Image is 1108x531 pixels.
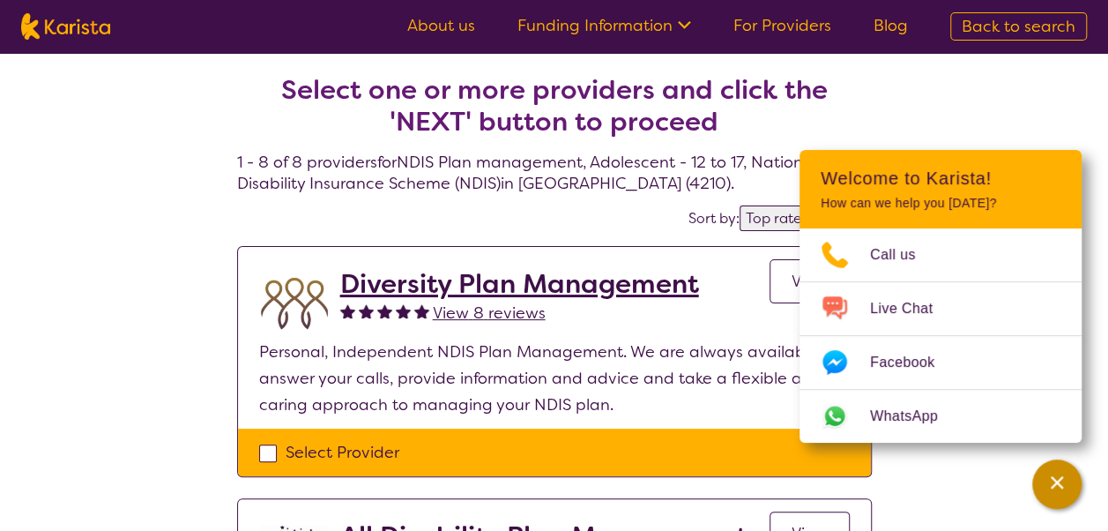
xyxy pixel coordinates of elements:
[377,303,392,318] img: fullstar
[799,228,1082,443] ul: Choose channel
[359,303,374,318] img: fullstar
[433,300,546,326] a: View 8 reviews
[792,271,828,292] span: View
[396,303,411,318] img: fullstar
[821,168,1060,189] h2: Welcome to Karista!
[799,390,1082,443] a: Web link opens in a new tab.
[407,15,475,36] a: About us
[258,74,851,138] h2: Select one or more providers and click the 'NEXT' button to proceed
[770,259,850,303] a: View
[433,303,546,324] span: View 8 reviews
[517,15,691,36] a: Funding Information
[733,15,831,36] a: For Providers
[821,196,1060,211] p: How can we help you [DATE]?
[870,403,959,430] span: WhatsApp
[962,16,1075,37] span: Back to search
[950,12,1087,41] a: Back to search
[414,303,429,318] img: fullstar
[259,268,330,339] img: duqvjtfkvnzb31ymex15.png
[21,13,110,40] img: Karista logo
[870,349,956,376] span: Facebook
[688,209,740,228] label: Sort by:
[237,32,872,194] h4: 1 - 8 of 8 providers for NDIS Plan management , Adolescent - 12 to 17 , National Disability Insur...
[259,339,850,418] p: Personal, Independent NDIS Plan Management. We are always available to answer your calls, provide...
[874,15,908,36] a: Blog
[340,268,699,300] a: Diversity Plan Management
[799,150,1082,443] div: Channel Menu
[1032,460,1082,509] button: Channel Menu
[340,303,355,318] img: fullstar
[870,295,954,322] span: Live Chat
[870,242,937,268] span: Call us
